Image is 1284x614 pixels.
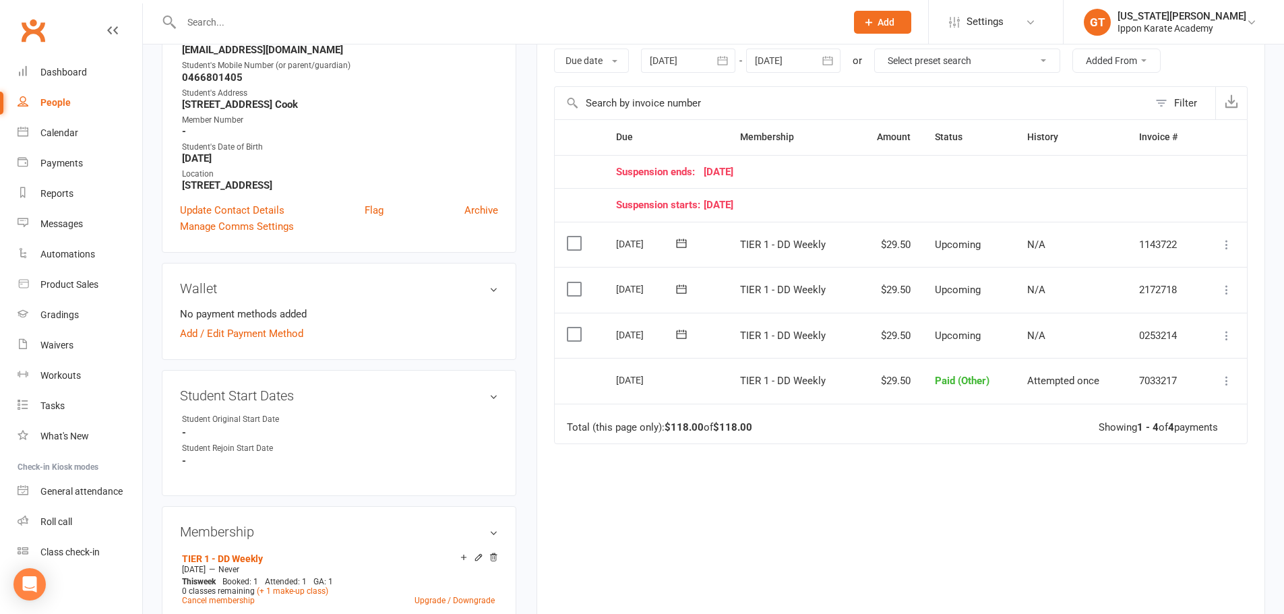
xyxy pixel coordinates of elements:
[935,375,989,387] span: Paid (Other)
[18,209,142,239] a: Messages
[182,168,498,181] div: Location
[616,199,704,211] span: Suspension starts:
[180,218,294,235] a: Manage Comms Settings
[616,166,704,178] span: Suspension ends:
[616,199,1188,211] div: [DATE]
[878,17,894,28] span: Add
[554,49,629,73] button: Due date
[40,218,83,229] div: Messages
[40,158,83,168] div: Payments
[1127,358,1200,404] td: 7033217
[40,516,72,527] div: Roll call
[313,577,333,586] span: GA: 1
[177,13,836,32] input: Search...
[182,442,293,455] div: Student Rejoin Start Date
[853,53,862,69] div: or
[18,270,142,300] a: Product Sales
[855,120,923,154] th: Amount
[40,340,73,350] div: Waivers
[18,239,142,270] a: Automations
[182,87,498,100] div: Student's Address
[40,431,89,441] div: What's New
[40,400,65,411] div: Tasks
[1027,375,1099,387] span: Attempted once
[567,422,752,433] div: Total (this page only): of
[365,202,384,218] a: Flag
[18,300,142,330] a: Gradings
[1027,284,1045,296] span: N/A
[855,267,923,313] td: $29.50
[265,577,307,586] span: Attended: 1
[935,330,981,342] span: Upcoming
[1118,10,1246,22] div: [US_STATE][PERSON_NAME]
[935,284,981,296] span: Upcoming
[1084,9,1111,36] div: GT
[182,44,498,56] strong: [EMAIL_ADDRESS][DOMAIN_NAME]
[18,179,142,209] a: Reports
[18,148,142,179] a: Payments
[18,57,142,88] a: Dashboard
[40,547,100,557] div: Class check-in
[40,309,79,320] div: Gradings
[13,568,46,601] div: Open Intercom Messenger
[604,120,728,154] th: Due
[616,166,1188,178] div: [DATE]
[182,427,498,439] strong: -
[18,477,142,507] a: General attendance kiosk mode
[1027,239,1045,251] span: N/A
[180,281,498,296] h3: Wallet
[180,388,498,403] h3: Student Start Dates
[555,87,1149,119] input: Search by invoice number
[40,188,73,199] div: Reports
[182,179,498,191] strong: [STREET_ADDRESS]
[182,59,498,72] div: Student's Mobile Number (or parent/guardian)
[740,239,826,251] span: TIER 1 - DD Weekly
[1127,313,1200,359] td: 0253214
[923,120,1014,154] th: Status
[180,306,498,322] li: No payment methods added
[182,413,293,426] div: Student Original Start Date
[40,127,78,138] div: Calendar
[854,11,911,34] button: Add
[182,577,197,586] span: This
[40,97,71,108] div: People
[40,279,98,290] div: Product Sales
[182,125,498,137] strong: -
[616,278,678,299] div: [DATE]
[180,524,498,539] h3: Membership
[222,577,258,586] span: Booked: 1
[182,71,498,84] strong: 0466801405
[182,553,263,564] a: TIER 1 - DD Weekly
[740,330,826,342] span: TIER 1 - DD Weekly
[182,596,255,605] a: Cancel membership
[18,537,142,567] a: Class kiosk mode
[182,141,498,154] div: Student's Date of Birth
[713,421,752,433] strong: $118.00
[1137,421,1159,433] strong: 1 - 4
[855,313,923,359] td: $29.50
[179,577,219,586] div: week
[182,455,498,467] strong: -
[855,358,923,404] td: $29.50
[40,67,87,78] div: Dashboard
[18,361,142,391] a: Workouts
[415,596,495,605] a: Upgrade / Downgrade
[218,565,239,574] span: Never
[182,114,498,127] div: Member Number
[616,233,678,254] div: [DATE]
[180,326,303,342] a: Add / Edit Payment Method
[18,507,142,537] a: Roll call
[1149,87,1215,119] button: Filter
[1099,422,1218,433] div: Showing of payments
[18,118,142,148] a: Calendar
[16,13,50,47] a: Clubworx
[1174,95,1197,111] div: Filter
[40,249,95,259] div: Automations
[1127,120,1200,154] th: Invoice #
[665,421,704,433] strong: $118.00
[740,284,826,296] span: TIER 1 - DD Weekly
[855,222,923,268] td: $29.50
[935,239,981,251] span: Upcoming
[1072,49,1161,73] button: Added From
[257,586,328,596] a: (+ 1 make-up class)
